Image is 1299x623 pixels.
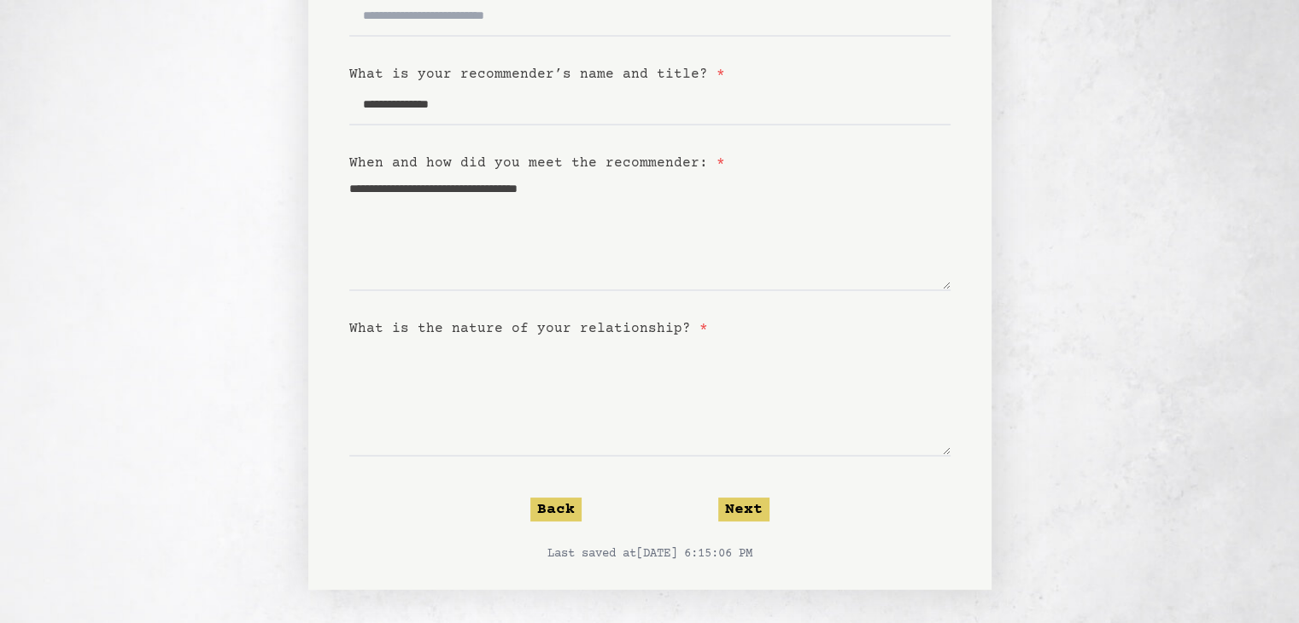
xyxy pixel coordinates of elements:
[349,67,725,82] label: What is your recommender’s name and title?
[349,321,708,336] label: What is the nature of your relationship?
[349,545,951,562] p: Last saved at [DATE] 6:15:06 PM
[349,155,725,171] label: When and how did you meet the recommender:
[718,498,769,521] button: Next
[530,498,582,521] button: Back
